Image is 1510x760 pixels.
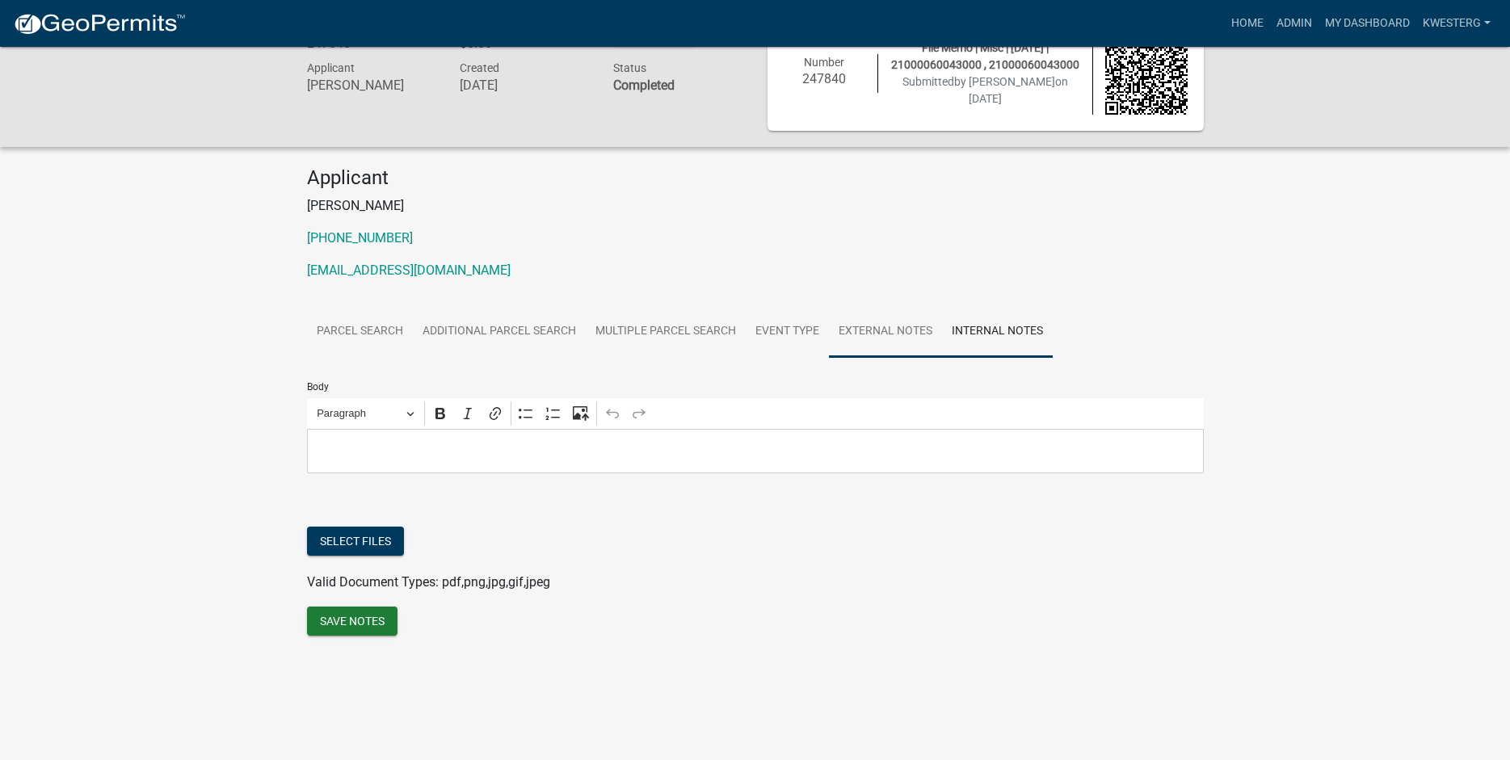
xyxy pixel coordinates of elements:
[460,61,499,74] span: Created
[309,401,421,426] button: Paragraph, Heading
[307,382,329,392] label: Body
[307,607,397,636] button: Save Notes
[307,527,404,556] button: Select files
[307,166,1204,190] h4: Applicant
[954,75,1055,88] span: by [PERSON_NAME]
[1270,8,1319,39] a: Admin
[942,306,1053,358] a: Internal Notes
[307,196,1204,216] p: [PERSON_NAME]
[307,61,355,74] span: Applicant
[1416,8,1497,39] a: kwesterg
[307,306,413,358] a: Parcel search
[613,61,646,74] span: Status
[307,574,550,590] span: Valid Document Types: pdf,png,jpg,gif,jpeg
[307,429,1204,473] div: Editor editing area: main. Press Alt+0 for help.
[317,404,401,423] span: Paragraph
[1319,8,1416,39] a: My Dashboard
[307,398,1204,429] div: Editor toolbar
[413,306,586,358] a: Additional Parcel Search
[460,78,589,93] h6: [DATE]
[1225,8,1270,39] a: Home
[586,306,746,358] a: Multiple Parcel Search
[829,306,942,358] a: External Notes
[784,71,866,86] h6: 247840
[307,262,511,278] a: [EMAIL_ADDRESS][DOMAIN_NAME]
[902,75,1068,105] span: Submitted on [DATE]
[613,78,675,93] strong: Completed
[307,230,413,246] a: [PHONE_NUMBER]
[307,78,436,93] h6: [PERSON_NAME]
[746,306,829,358] a: Event Type
[804,56,844,69] span: Number
[1105,32,1188,115] img: QR code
